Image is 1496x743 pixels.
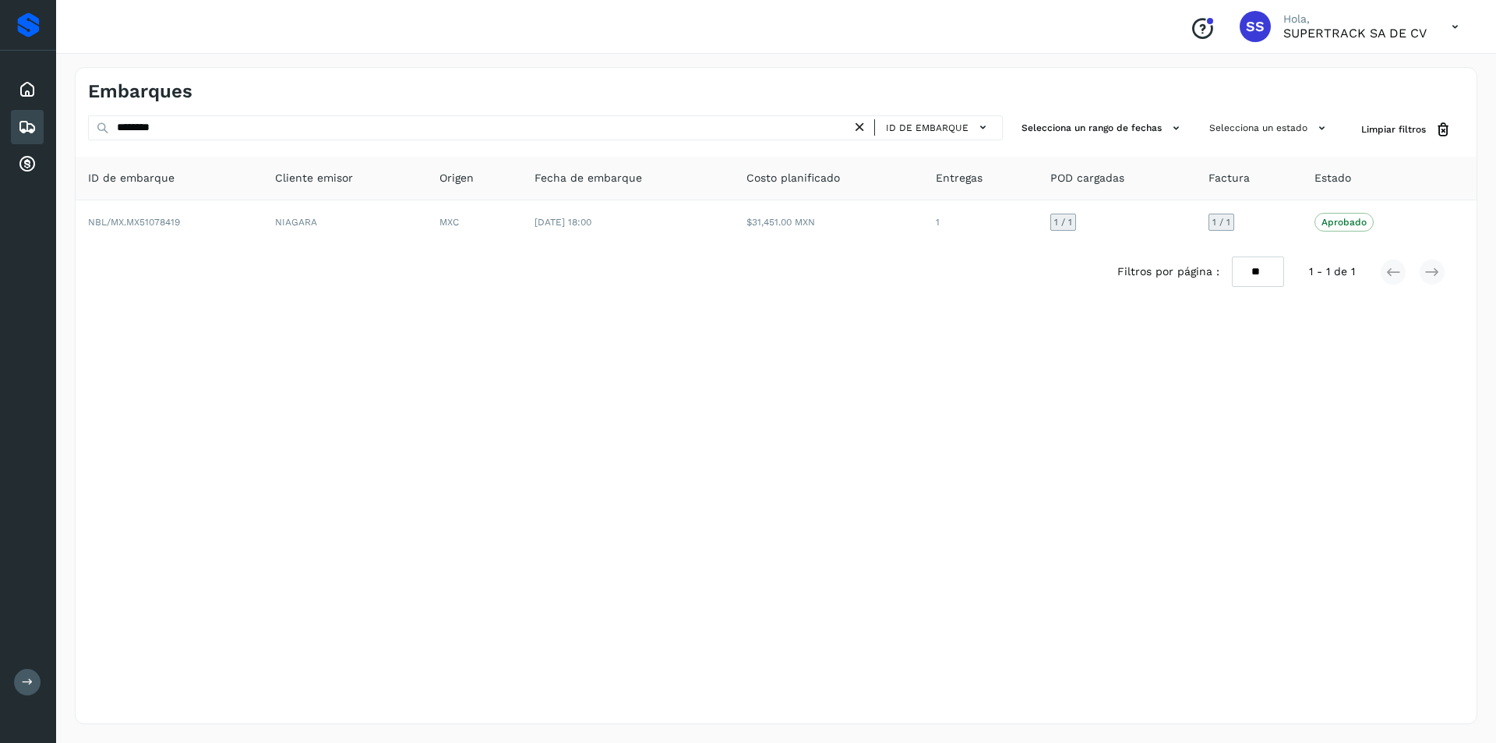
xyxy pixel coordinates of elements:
td: 1 [923,200,1038,244]
span: Cliente emisor [275,170,353,186]
span: Fecha de embarque [535,170,642,186]
span: Entregas [936,170,983,186]
span: Factura [1208,170,1250,186]
span: Estado [1314,170,1351,186]
td: $31,451.00 MXN [734,200,923,244]
p: Hola, [1283,12,1427,26]
button: Limpiar filtros [1349,115,1464,144]
h4: Embarques [88,80,192,103]
span: ID de embarque [88,170,175,186]
span: Origen [439,170,474,186]
span: 1 / 1 [1054,218,1072,227]
div: Cuentas por cobrar [11,147,44,182]
td: MXC [427,200,522,244]
div: Embarques [11,110,44,144]
span: POD cargadas [1050,170,1124,186]
span: Filtros por página : [1117,264,1219,280]
span: 1 - 1 de 1 [1309,264,1355,280]
p: SUPERTRACK SA DE CV [1283,26,1427,41]
span: 1 / 1 [1212,218,1230,227]
div: Inicio [11,73,44,107]
span: ID de embarque [886,121,969,135]
p: Aprobado [1321,217,1367,228]
button: Selecciona un rango de fechas [1015,115,1191,141]
button: ID de embarque [881,116,996,139]
span: Costo planificado [746,170,840,186]
span: Limpiar filtros [1361,122,1426,136]
span: [DATE] 18:00 [535,217,591,228]
button: Selecciona un estado [1203,115,1336,141]
span: NBL/MX.MX51078419 [88,217,180,228]
td: NIAGARA [263,200,427,244]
